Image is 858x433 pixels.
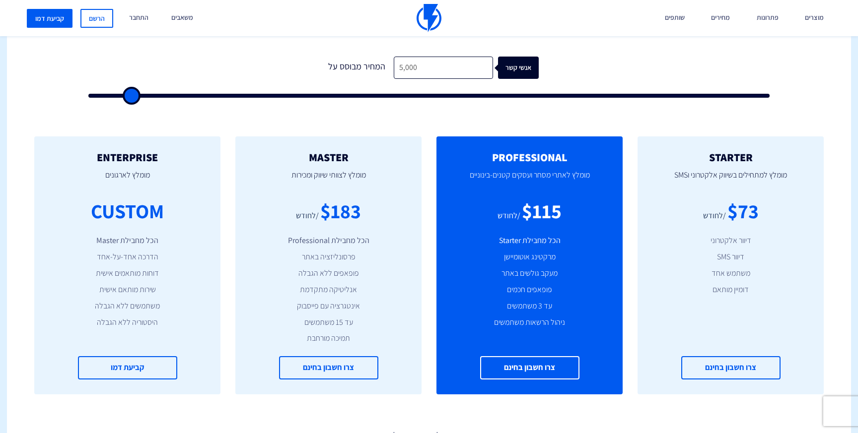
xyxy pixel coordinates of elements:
[451,163,608,197] p: מומלץ לאתרי מסחר ועסקים קטנים-בינוניים
[49,251,206,263] li: הדרכה אחד-על-אחד
[652,268,809,279] li: משתמש אחד
[49,301,206,312] li: משתמשים ללא הגבלה
[652,163,809,197] p: מומלץ למתחילים בשיווק אלקטרוני וSMS
[250,333,407,344] li: תמיכה מורחבת
[49,163,206,197] p: מומלץ לארגונים
[49,151,206,163] h2: ENTERPRISE
[279,356,378,379] a: צרו חשבון בחינם
[451,151,608,163] h2: PROFESSIONAL
[250,317,407,328] li: עד 15 משתמשים
[652,251,809,263] li: דיוור SMS
[451,251,608,263] li: מרקטינג אוטומיישן
[498,210,520,222] div: /לחודש
[250,301,407,312] li: אינטגרציה עם פייסבוק
[320,197,361,225] div: $183
[296,210,319,222] div: /לחודש
[27,9,72,28] a: קביעת דמו
[49,284,206,296] li: שירות מותאם אישית
[480,356,579,379] a: צרו חשבון בחינם
[250,163,407,197] p: מומלץ לצוותי שיווק ומכירות
[49,268,206,279] li: דוחות מותאמים אישית
[652,151,809,163] h2: STARTER
[652,235,809,247] li: דיוור אלקטרוני
[451,268,608,279] li: מעקב גולשים באתר
[250,235,407,247] li: הכל מחבילת Professional
[451,317,608,328] li: ניהול הרשאות משתמשים
[451,284,608,296] li: פופאפים חכמים
[49,317,206,328] li: היסטוריה ללא הגבלה
[703,210,726,222] div: /לחודש
[80,9,113,28] a: הרשם
[250,284,407,296] li: אנליטיקה מתקדמת
[91,197,164,225] div: CUSTOM
[451,235,608,247] li: הכל מחבילת Starter
[681,356,781,379] a: צרו חשבון בחינם
[451,301,608,312] li: עד 3 משתמשים
[652,284,809,296] li: דומיין מותאם
[504,57,545,79] div: אנשי קשר
[49,235,206,247] li: הכל מחבילת Master
[250,151,407,163] h2: MASTER
[727,197,759,225] div: $73
[250,251,407,263] li: פרסונליזציה באתר
[319,57,394,79] div: המחיר מבוסס על
[522,197,562,225] div: $115
[78,356,177,379] a: קביעת דמו
[250,268,407,279] li: פופאפים ללא הגבלה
